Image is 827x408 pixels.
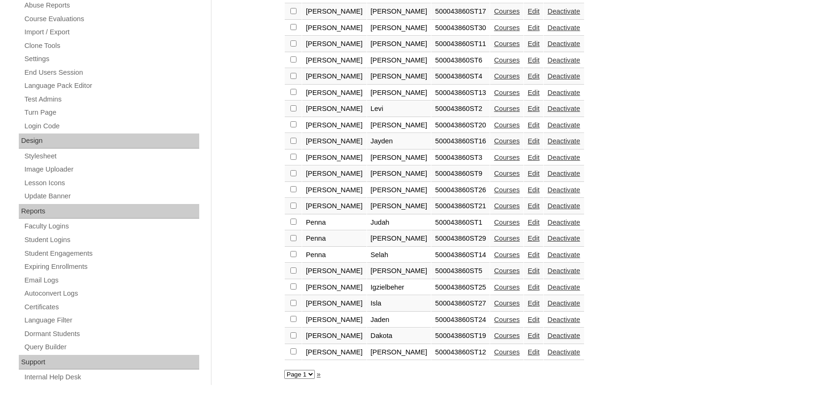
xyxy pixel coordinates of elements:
a: Deactivate [547,137,580,145]
td: 500043860ST17 [431,4,490,20]
td: Penna [302,215,367,231]
a: Deactivate [547,299,580,307]
a: Stylesheet [23,150,199,162]
td: [PERSON_NAME] [367,118,431,133]
a: Edit [528,8,539,15]
a: Deactivate [547,24,580,31]
a: Deactivate [547,72,580,80]
a: Courses [494,56,520,64]
td: 500043860ST12 [431,345,490,361]
a: Deactivate [547,267,580,275]
a: Turn Page [23,107,199,118]
td: [PERSON_NAME] [302,4,367,20]
td: 500043860ST13 [431,85,490,101]
div: Reports [19,204,199,219]
a: Deactivate [547,348,580,356]
td: Jaden [367,312,431,328]
a: Test Admins [23,94,199,105]
td: [PERSON_NAME] [302,150,367,166]
td: [PERSON_NAME] [302,101,367,117]
a: Query Builder [23,341,199,353]
td: 500043860ST29 [431,231,490,247]
td: [PERSON_NAME] [367,85,431,101]
a: Image Uploader [23,164,199,175]
a: Deactivate [547,186,580,194]
td: [PERSON_NAME] [367,198,431,214]
a: Courses [494,348,520,356]
a: Courses [494,332,520,339]
a: Courses [494,235,520,242]
td: 500043860ST24 [431,312,490,328]
a: Courses [494,154,520,161]
td: [PERSON_NAME] [367,4,431,20]
td: [PERSON_NAME] [302,36,367,52]
td: 500043860ST9 [431,166,490,182]
a: Lesson Icons [23,177,199,189]
a: Edit [528,56,539,64]
a: Edit [528,170,539,177]
a: Edit [528,24,539,31]
a: Deactivate [547,121,580,129]
a: Courses [494,89,520,96]
td: [PERSON_NAME] [367,345,431,361]
a: Deactivate [547,56,580,64]
td: [PERSON_NAME] [367,36,431,52]
a: Courses [494,299,520,307]
a: Edit [528,283,539,291]
td: 500043860ST11 [431,36,490,52]
td: [PERSON_NAME] [302,296,367,312]
a: Login Code [23,120,199,132]
a: Courses [494,267,520,275]
td: Penna [302,231,367,247]
a: Edit [528,316,539,323]
a: Settings [23,53,199,65]
td: 500043860ST21 [431,198,490,214]
td: [PERSON_NAME] [302,69,367,85]
td: [PERSON_NAME] [302,328,367,344]
a: Edit [528,137,539,145]
td: Igzielbeher [367,280,431,296]
a: Deactivate [547,316,580,323]
a: Courses [494,121,520,129]
a: Deactivate [547,235,580,242]
a: Edit [528,72,539,80]
a: Edit [528,219,539,226]
a: Student Logins [23,234,199,246]
a: Deactivate [547,8,580,15]
td: 500043860ST16 [431,133,490,149]
a: Courses [494,137,520,145]
a: Deactivate [547,89,580,96]
a: Certificates [23,301,199,313]
a: Email Logs [23,275,199,286]
a: Courses [494,316,520,323]
td: 500043860ST30 [431,20,490,36]
a: Edit [528,251,539,259]
a: Deactivate [547,283,580,291]
a: Courses [494,251,520,259]
a: Deactivate [547,105,580,112]
a: Courses [494,186,520,194]
a: Edit [528,186,539,194]
a: Edit [528,332,539,339]
a: Import / Export [23,26,199,38]
td: 500043860ST4 [431,69,490,85]
a: End Users Session [23,67,199,78]
td: Dakota [367,328,431,344]
a: Edit [528,202,539,210]
td: [PERSON_NAME] [302,118,367,133]
td: [PERSON_NAME] [367,150,431,166]
td: [PERSON_NAME] [367,20,431,36]
a: Courses [494,170,520,177]
td: 500043860ST19 [431,328,490,344]
td: [PERSON_NAME] [367,166,431,182]
td: Selah [367,247,431,263]
a: » [317,370,320,378]
a: Courses [494,219,520,226]
a: Deactivate [547,170,580,177]
a: Internal Help Desk [23,371,199,383]
td: [PERSON_NAME] [302,198,367,214]
td: [PERSON_NAME] [302,312,367,328]
a: Deactivate [547,251,580,259]
a: Courses [494,105,520,112]
td: 500043860ST3 [431,150,490,166]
